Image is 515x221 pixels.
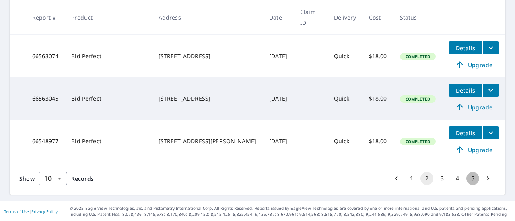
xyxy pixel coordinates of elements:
span: Completed [401,54,435,59]
td: $18.00 [363,77,393,120]
a: Privacy Policy [31,209,58,214]
span: Upgrade [453,145,494,154]
nav: pagination navigation [389,172,496,185]
span: Upgrade [453,102,494,112]
div: Show 10 records [39,172,67,185]
span: Completed [401,139,435,144]
button: Go to page 4 [451,172,464,185]
span: Completed [401,96,435,102]
span: Show [19,175,35,182]
button: filesDropdownBtn-66563074 [482,41,499,54]
td: Bid Perfect [65,77,152,120]
td: Bid Perfect [65,120,152,162]
div: [STREET_ADDRESS] [159,95,256,103]
td: [DATE] [263,120,294,162]
td: Quick [328,35,363,77]
button: Go to page 5 [466,172,479,185]
button: Go to page 1 [405,172,418,185]
td: [DATE] [263,35,294,77]
button: page 2 [420,172,433,185]
td: 66563045 [26,77,65,120]
a: Terms of Use [4,209,29,214]
div: [STREET_ADDRESS] [159,52,256,60]
button: detailsBtn-66548977 [449,126,482,139]
button: detailsBtn-66563074 [449,41,482,54]
span: Records [71,175,94,182]
td: Bid Perfect [65,35,152,77]
span: Details [453,87,478,94]
button: Go to next page [482,172,494,185]
span: Details [453,129,478,137]
div: 10 [39,167,67,190]
span: Upgrade [453,60,494,69]
td: $18.00 [363,120,393,162]
td: [DATE] [263,77,294,120]
td: Quick [328,120,363,162]
button: detailsBtn-66563045 [449,84,482,97]
td: Quick [328,77,363,120]
a: Upgrade [449,58,499,71]
button: filesDropdownBtn-66563045 [482,84,499,97]
a: Upgrade [449,101,499,114]
button: Go to previous page [390,172,403,185]
button: Go to page 3 [436,172,449,185]
p: | [4,209,58,214]
div: [STREET_ADDRESS][PERSON_NAME] [159,137,256,145]
button: filesDropdownBtn-66548977 [482,126,499,139]
span: Details [453,44,478,52]
a: Upgrade [449,143,499,156]
td: 66563074 [26,35,65,77]
td: $18.00 [363,35,393,77]
td: 66548977 [26,120,65,162]
p: © 2025 Eagle View Technologies, Inc. and Pictometry International Corp. All Rights Reserved. Repo... [70,205,511,217]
